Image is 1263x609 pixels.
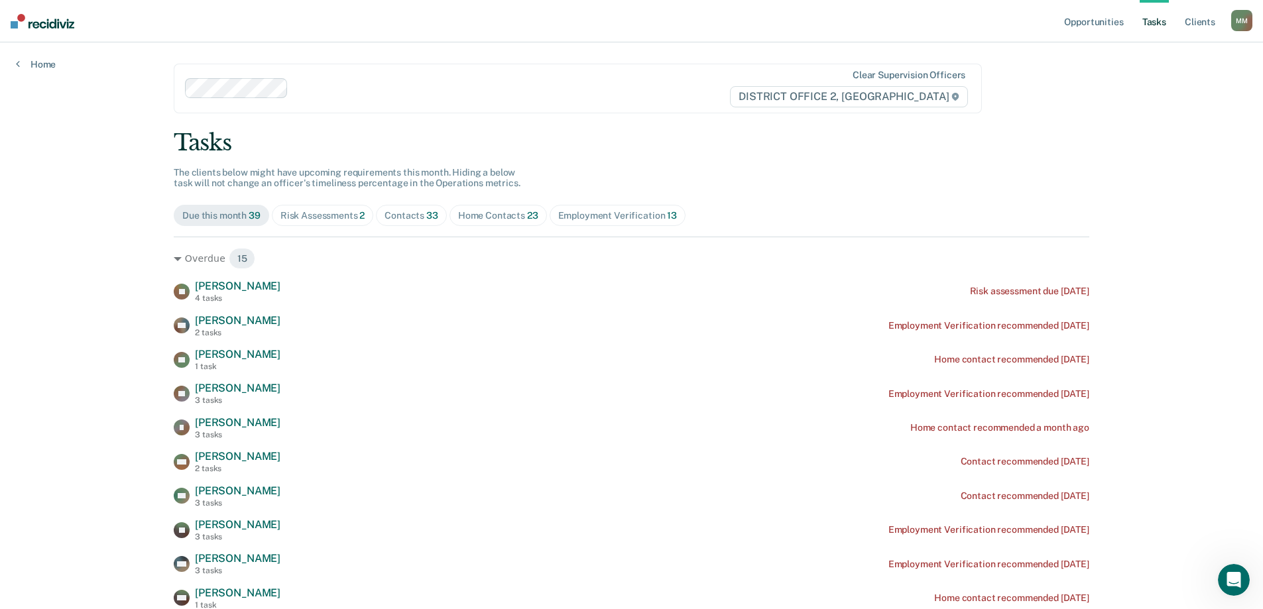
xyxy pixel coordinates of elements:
div: 1 task [195,362,280,371]
span: [PERSON_NAME] [195,586,280,599]
div: 3 tasks [195,498,280,508]
div: 2 tasks [195,328,280,337]
span: [PERSON_NAME] [195,552,280,565]
div: 2 tasks [195,464,280,473]
iframe: Intercom live chat [1218,564,1250,596]
span: 13 [667,210,677,221]
div: Employment Verification recommended [DATE] [888,388,1089,400]
span: The clients below might have upcoming requirements this month. Hiding a below task will not chang... [174,167,520,189]
div: 3 tasks [195,396,280,405]
span: [PERSON_NAME] [195,280,280,292]
span: 39 [249,210,261,221]
div: M M [1231,10,1252,31]
div: Risk assessment due [DATE] [970,286,1089,297]
span: [PERSON_NAME] [195,450,280,463]
div: Contact recommended [DATE] [961,456,1089,467]
div: Clear supervision officers [853,70,965,81]
span: [PERSON_NAME] [195,416,280,429]
button: MM [1231,10,1252,31]
div: Employment Verification recommended [DATE] [888,320,1089,331]
span: [PERSON_NAME] [195,382,280,394]
div: Home contact recommended [DATE] [934,354,1089,365]
div: Contact recommended [DATE] [961,490,1089,502]
span: 2 [359,210,365,221]
span: [PERSON_NAME] [195,518,280,531]
div: Risk Assessments [280,210,365,221]
span: DISTRICT OFFICE 2, [GEOGRAPHIC_DATA] [730,86,968,107]
span: 15 [229,248,256,269]
div: Overdue 15 [174,248,1089,269]
div: 3 tasks [195,532,280,541]
span: [PERSON_NAME] [195,484,280,497]
span: 23 [527,210,538,221]
div: 3 tasks [195,566,280,575]
div: Home contact recommended a month ago [910,422,1089,433]
div: Employment Verification [558,210,677,221]
img: Recidiviz [11,14,74,28]
span: 33 [426,210,438,221]
span: [PERSON_NAME] [195,314,280,327]
div: Home Contacts [458,210,538,221]
div: Employment Verification recommended [DATE] [888,524,1089,535]
div: 4 tasks [195,294,280,303]
div: Due this month [182,210,261,221]
span: [PERSON_NAME] [195,348,280,360]
div: Employment Verification recommended [DATE] [888,559,1089,570]
a: Home [16,58,56,70]
div: Tasks [174,129,1089,156]
div: 3 tasks [195,430,280,439]
div: Contacts [385,210,438,221]
div: Home contact recommended [DATE] [934,592,1089,604]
